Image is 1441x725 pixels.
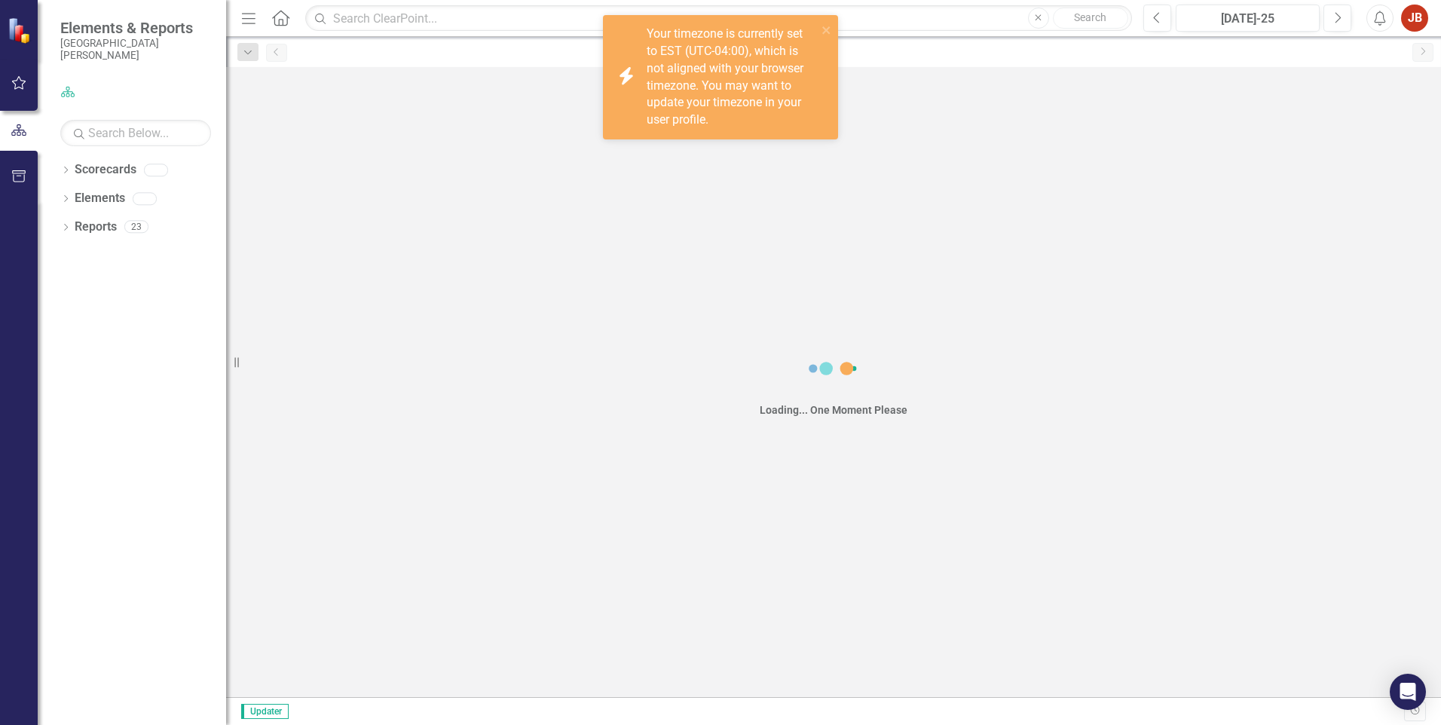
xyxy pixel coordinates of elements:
[124,221,148,234] div: 23
[60,120,211,146] input: Search Below...
[75,190,125,207] a: Elements
[1074,11,1106,23] span: Search
[1053,8,1128,29] button: Search
[1401,5,1428,32] button: JB
[75,219,117,236] a: Reports
[760,402,907,418] div: Loading... One Moment Please
[60,37,211,62] small: [GEOGRAPHIC_DATA][PERSON_NAME]
[241,704,289,719] span: Updater
[647,26,817,129] div: Your timezone is currently set to EST (UTC-04:00), which is not aligned with your browser timezon...
[305,5,1132,32] input: Search ClearPoint...
[75,161,136,179] a: Scorecards
[1176,5,1320,32] button: [DATE]-25
[1181,10,1314,28] div: [DATE]-25
[1390,674,1426,710] div: Open Intercom Messenger
[821,21,832,38] button: close
[8,17,34,44] img: ClearPoint Strategy
[60,19,211,37] span: Elements & Reports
